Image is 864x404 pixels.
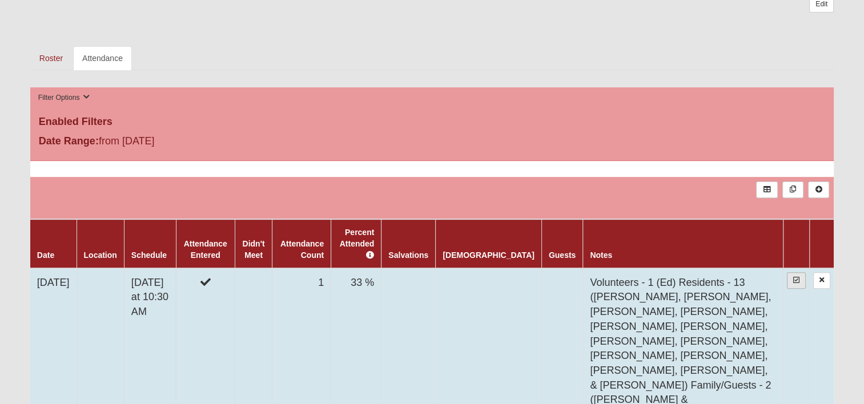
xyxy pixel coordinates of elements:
[590,251,612,260] a: Notes
[280,239,324,260] a: Attendance Count
[73,46,132,70] a: Attendance
[782,181,803,198] a: Merge Records into Merge Template
[184,239,227,260] a: Attendance Entered
[30,46,72,70] a: Roster
[808,181,829,198] a: Alt+N
[243,239,265,260] a: Didn't Meet
[131,251,167,260] a: Schedule
[84,251,117,260] a: Location
[30,134,298,152] div: from [DATE]
[35,92,94,104] button: Filter Options
[381,219,436,268] th: Salvations
[436,219,541,268] th: [DEMOGRAPHIC_DATA]
[813,272,830,289] a: Delete
[756,181,777,198] a: Export to Excel
[340,228,375,260] a: Percent Attended
[787,272,806,289] a: Enter Attendance
[39,116,825,128] h4: Enabled Filters
[541,219,582,268] th: Guests
[39,134,99,149] label: Date Range:
[37,251,54,260] a: Date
